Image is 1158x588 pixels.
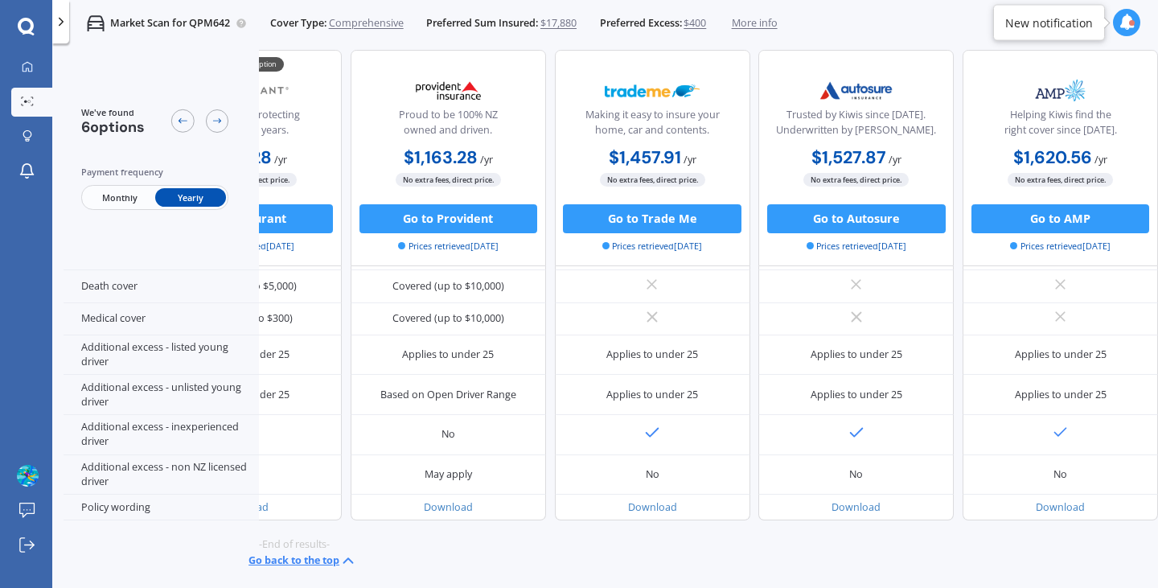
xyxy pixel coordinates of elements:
span: No extra fees, direct price. [600,173,705,187]
b: $1,620.56 [1013,146,1092,168]
b: $1,457.91 [609,146,681,168]
div: New notification [1005,14,1093,31]
div: No [1053,467,1067,482]
div: Additional excess - listed young driver [64,335,259,376]
span: 6 options [81,117,145,137]
span: No extra fees, direct price. [803,173,909,187]
button: Go to AMP [971,204,1149,233]
p: Market Scan for QPM642 [110,16,230,31]
span: Preferred Excess: [600,16,682,31]
b: $1,163.28 [404,146,478,168]
span: Prices retrieved [DATE] [1010,239,1111,252]
div: Proud to be 100% NZ owned and driven. [363,108,533,144]
img: Provident.png [400,72,496,109]
img: car.f15378c7a67c060ca3f3.svg [87,14,105,32]
div: Medical cover [64,303,259,335]
button: Go to Trade Me [563,204,741,233]
span: Monthly [84,188,154,207]
span: / yr [684,152,696,166]
span: Preferred Sum Insured: [426,16,538,31]
div: Additional excess - inexperienced driver [64,415,259,455]
div: Applies to under 25 [1015,388,1107,402]
span: Prices retrieved [DATE] [602,239,703,252]
span: Yearly [155,188,226,207]
a: Download [628,500,677,514]
div: Applies to under 25 [811,388,902,402]
div: May apply [425,467,472,482]
span: $400 [684,16,706,31]
button: Go to Provident [359,204,537,233]
img: AMP.webp [1012,72,1108,109]
div: Applies to under 25 [1015,347,1107,362]
div: Trusted by Kiwis since [DATE]. Underwritten by [PERSON_NAME]. [771,108,942,144]
div: Payment frequency [81,165,229,179]
div: Based on Open Driver Range [380,388,516,402]
span: More info [732,16,778,31]
div: No [849,467,863,482]
span: Prices retrieved [DATE] [398,239,499,252]
span: / yr [1094,152,1107,166]
button: Go back to the top [248,552,357,569]
span: / yr [274,152,287,166]
div: Applies to under 25 [606,388,698,402]
div: Applies to under 25 [606,347,698,362]
div: Covered (up to $10,000) [392,279,504,294]
b: $1,527.87 [811,146,886,168]
a: Download [832,500,881,514]
span: No extra fees, direct price. [1008,173,1113,187]
span: No extra fees, direct price. [396,173,501,187]
span: / yr [889,152,901,166]
div: Policy wording [64,495,259,520]
a: Download [424,500,473,514]
div: Applies to under 25 [402,347,494,362]
div: Additional excess - unlisted young driver [64,375,259,415]
span: $17,880 [540,16,577,31]
img: Autosure.webp [808,72,904,109]
div: Additional excess - non NZ licensed driver [64,455,259,495]
div: No [646,467,659,482]
div: No [441,427,455,442]
a: Download [1036,500,1085,514]
span: Comprehensive [329,16,404,31]
div: Making it easy to insure your home, car and contents. [567,108,737,144]
div: Applies to under 25 [811,347,902,362]
span: / yr [480,152,493,166]
span: Cover Type: [270,16,326,31]
div: Helping Kiwis find the right cover since [DATE]. [975,108,1146,144]
img: ACg8ocLduaMLcqMNStMS7uVaTX-otkQre-OjEXGnp2kZZLGdclvFNmg1gQ=s96-c [17,465,39,487]
div: Covered (up to $10,000) [392,311,504,326]
button: Go to Autosure [767,204,945,233]
span: Prices retrieved [DATE] [807,239,907,252]
div: Death cover [64,270,259,302]
img: Trademe.webp [605,72,700,109]
span: We've found [81,106,145,119]
span: -End of results- [259,537,330,552]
